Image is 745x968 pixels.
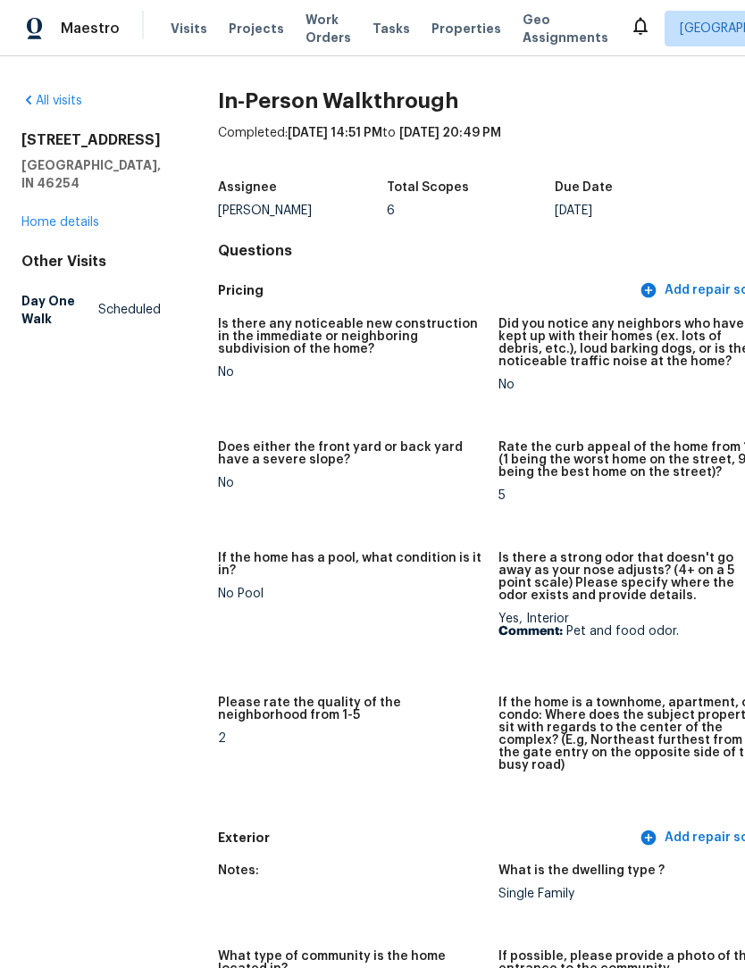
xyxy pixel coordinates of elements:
[61,20,120,38] span: Maestro
[218,181,277,194] h5: Assignee
[399,127,501,139] span: [DATE] 20:49 PM
[555,204,724,217] div: [DATE]
[171,20,207,38] span: Visits
[98,301,161,319] span: Scheduled
[21,253,161,271] div: Other Visits
[218,732,484,745] div: 2
[306,11,351,46] span: Work Orders
[431,20,501,38] span: Properties
[372,22,410,35] span: Tasks
[21,285,161,335] a: Day One WalkScheduled
[288,127,382,139] span: [DATE] 14:51 PM
[387,181,469,194] h5: Total Scopes
[218,697,484,722] h5: Please rate the quality of the neighborhood from 1-5
[218,477,484,489] div: No
[218,588,484,600] div: No Pool
[218,318,484,355] h5: Is there any noticeable new construction in the immediate or neighboring subdivision of the home?
[555,181,613,194] h5: Due Date
[218,366,484,379] div: No
[498,864,665,877] h5: What is the dwelling type ?
[218,864,259,877] h5: Notes:
[21,156,161,192] h5: [GEOGRAPHIC_DATA], IN 46254
[387,204,556,217] div: 6
[498,625,563,638] b: Comment:
[21,216,99,229] a: Home details
[21,95,82,107] a: All visits
[229,20,284,38] span: Projects
[21,292,98,328] h5: Day One Walk
[21,131,161,149] h2: [STREET_ADDRESS]
[523,11,608,46] span: Geo Assignments
[218,281,636,300] h5: Pricing
[218,441,484,466] h5: Does either the front yard or back yard have a severe slope?
[218,204,387,217] div: [PERSON_NAME]
[218,552,484,577] h5: If the home has a pool, what condition is it in?
[218,829,636,847] h5: Exterior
